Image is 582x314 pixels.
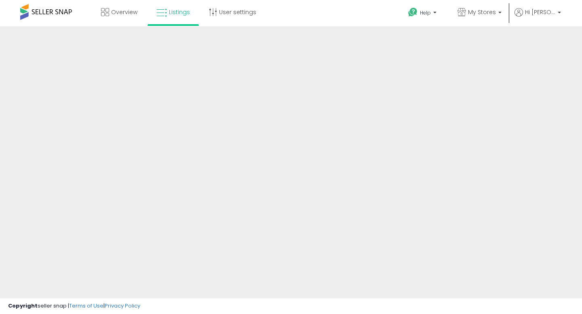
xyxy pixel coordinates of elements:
a: Help [402,1,445,26]
span: My Stores [468,8,496,16]
span: Overview [111,8,137,16]
span: Hi [PERSON_NAME] [525,8,555,16]
a: Terms of Use [69,302,103,310]
div: seller snap | | [8,302,140,310]
span: Help [420,9,431,16]
strong: Copyright [8,302,38,310]
span: Listings [169,8,190,16]
a: Privacy Policy [105,302,140,310]
i: Get Help [408,7,418,17]
a: Hi [PERSON_NAME] [515,8,561,26]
